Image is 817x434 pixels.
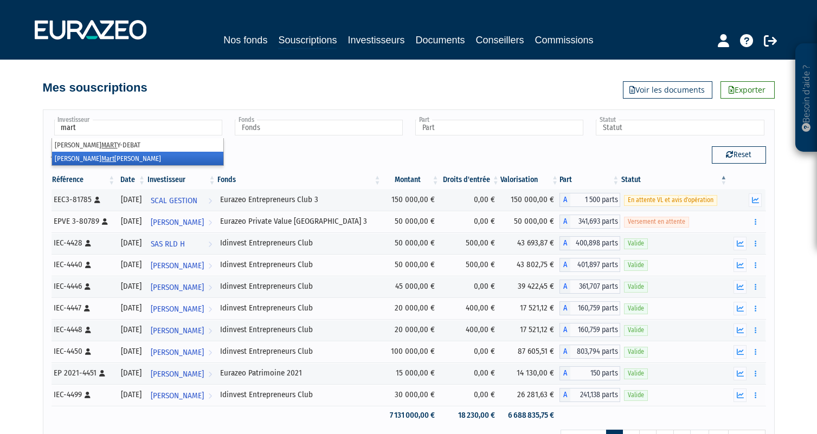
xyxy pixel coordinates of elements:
[151,364,204,384] span: [PERSON_NAME]
[146,232,217,254] a: SAS RLD H
[151,299,204,319] span: [PERSON_NAME]
[570,323,620,337] span: 160,759 parts
[102,154,115,163] em: Mart
[570,236,620,250] span: 400,898 parts
[570,366,620,380] span: 150 parts
[43,81,147,94] h4: Mes souscriptions
[54,389,113,400] div: IEC-4499
[221,281,378,292] div: Idinvest Entrepreneurs Club
[570,280,620,294] span: 361,707 parts
[382,171,440,189] th: Montant: activer pour trier la colonne par ordre croissant
[559,171,620,189] th: Part: activer pour trier la colonne par ordre croissant
[500,362,559,384] td: 14 130,00 €
[500,211,559,232] td: 50 000,00 €
[440,319,500,341] td: 400,00 €
[624,260,648,270] span: Valide
[151,212,204,232] span: [PERSON_NAME]
[85,392,91,398] i: [Français] Personne physique
[221,194,378,205] div: Eurazeo Entrepreneurs Club 3
[559,236,620,250] div: A - Idinvest Entrepreneurs Club
[624,368,648,379] span: Valide
[500,319,559,341] td: 17 521,12 €
[209,234,213,254] i: Voir l'investisseur
[151,256,204,276] span: [PERSON_NAME]
[151,191,197,211] span: SCAL GESTION
[559,236,570,250] span: A
[348,33,404,48] a: Investisseurs
[52,152,223,165] li: [PERSON_NAME] [PERSON_NAME]
[86,327,92,333] i: [Français] Personne physique
[102,218,108,225] i: [Français] Personne physique
[120,346,143,357] div: [DATE]
[623,81,712,99] a: Voir les documents
[221,302,378,314] div: Idinvest Entrepreneurs Club
[146,211,217,232] a: [PERSON_NAME]
[382,276,440,297] td: 45 000,00 €
[500,341,559,362] td: 87 605,51 €
[221,389,378,400] div: Idinvest Entrepreneurs Club
[151,342,204,362] span: [PERSON_NAME]
[559,388,620,402] div: A - Idinvest Entrepreneurs Club
[559,280,570,294] span: A
[559,215,620,229] div: A - Eurazeo Private Value Europe 3
[559,345,620,359] div: A - Idinvest Entrepreneurs Club
[500,189,559,211] td: 150 000,00 €
[440,362,500,384] td: 0,00 €
[146,189,217,211] a: SCAL GESTION
[570,388,620,402] span: 241,138 parts
[800,49,813,147] p: Besoin d'aide ?
[440,384,500,406] td: 0,00 €
[559,323,570,337] span: A
[120,302,143,314] div: [DATE]
[500,254,559,276] td: 43 802,75 €
[382,189,440,211] td: 150 000,00 €
[559,280,620,294] div: A - Idinvest Entrepreneurs Club
[620,171,728,189] th: Statut : activer pour trier la colonne par ordre d&eacute;croissant
[570,215,620,229] span: 341,693 parts
[209,299,213,319] i: Voir l'investisseur
[120,216,143,227] div: [DATE]
[624,303,648,314] span: Valide
[570,258,620,272] span: 401,897 parts
[624,238,648,249] span: Valide
[146,341,217,362] a: [PERSON_NAME]
[559,258,620,272] div: A - Idinvest Entrepreneurs Club
[146,254,217,276] a: [PERSON_NAME]
[559,323,620,337] div: A - Idinvest Entrepreneurs Club
[624,195,717,205] span: En attente VL et avis d'opération
[559,301,620,315] div: A - Idinvest Entrepreneurs Club
[500,171,559,189] th: Valorisation: activer pour trier la colonne par ordre croissant
[500,406,559,425] td: 6 688 835,75 €
[120,281,143,292] div: [DATE]
[720,81,775,99] a: Exporter
[570,345,620,359] span: 803,794 parts
[86,348,92,355] i: [Français] Personne physique
[146,384,217,406] a: [PERSON_NAME]
[440,232,500,254] td: 500,00 €
[382,232,440,254] td: 50 000,00 €
[120,259,143,270] div: [DATE]
[54,194,113,205] div: EEC3-81785
[85,305,91,312] i: [Français] Personne physique
[559,258,570,272] span: A
[217,171,382,189] th: Fonds: activer pour trier la colonne par ordre croissant
[535,33,594,48] a: Commissions
[146,319,217,341] a: [PERSON_NAME]
[120,324,143,335] div: [DATE]
[209,386,213,406] i: Voir l'investisseur
[221,237,378,249] div: Idinvest Entrepreneurs Club
[54,281,113,292] div: IEC-4446
[382,319,440,341] td: 20 000,00 €
[54,237,113,249] div: IEC-4428
[85,283,91,290] i: [Français] Personne physique
[570,193,620,207] span: 1 500 parts
[209,364,213,384] i: Voir l'investisseur
[559,193,620,207] div: A - Eurazeo Entrepreneurs Club 3
[500,276,559,297] td: 39 422,45 €
[500,297,559,319] td: 17 521,12 €
[440,406,500,425] td: 18 230,00 €
[86,262,92,268] i: [Français] Personne physique
[209,321,213,341] i: Voir l'investisseur
[221,216,378,227] div: Eurazeo Private Value [GEOGRAPHIC_DATA] 3
[221,324,378,335] div: Idinvest Entrepreneurs Club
